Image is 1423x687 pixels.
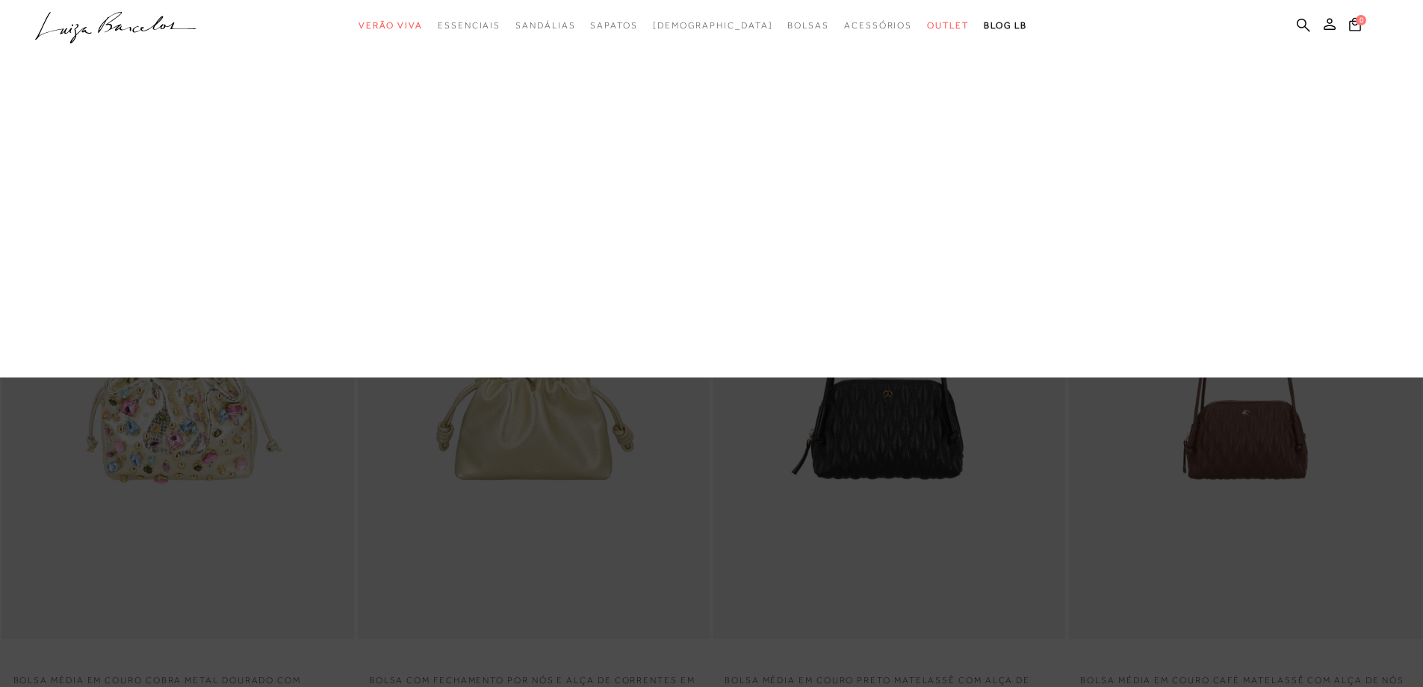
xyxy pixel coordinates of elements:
[359,12,423,40] a: categoryNavScreenReaderText
[844,12,912,40] a: categoryNavScreenReaderText
[515,12,575,40] a: categoryNavScreenReaderText
[927,20,969,31] span: Outlet
[590,12,637,40] a: categoryNavScreenReaderText
[1345,16,1365,37] button: 0
[438,20,500,31] span: Essenciais
[984,20,1027,31] span: BLOG LB
[1356,15,1366,25] span: 0
[653,12,773,40] a: noSubCategoriesText
[787,20,829,31] span: Bolsas
[984,12,1027,40] a: BLOG LB
[515,20,575,31] span: Sandálias
[844,20,912,31] span: Acessórios
[927,12,969,40] a: categoryNavScreenReaderText
[590,20,637,31] span: Sapatos
[653,20,773,31] span: [DEMOGRAPHIC_DATA]
[438,12,500,40] a: categoryNavScreenReaderText
[787,12,829,40] a: categoryNavScreenReaderText
[359,20,423,31] span: Verão Viva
